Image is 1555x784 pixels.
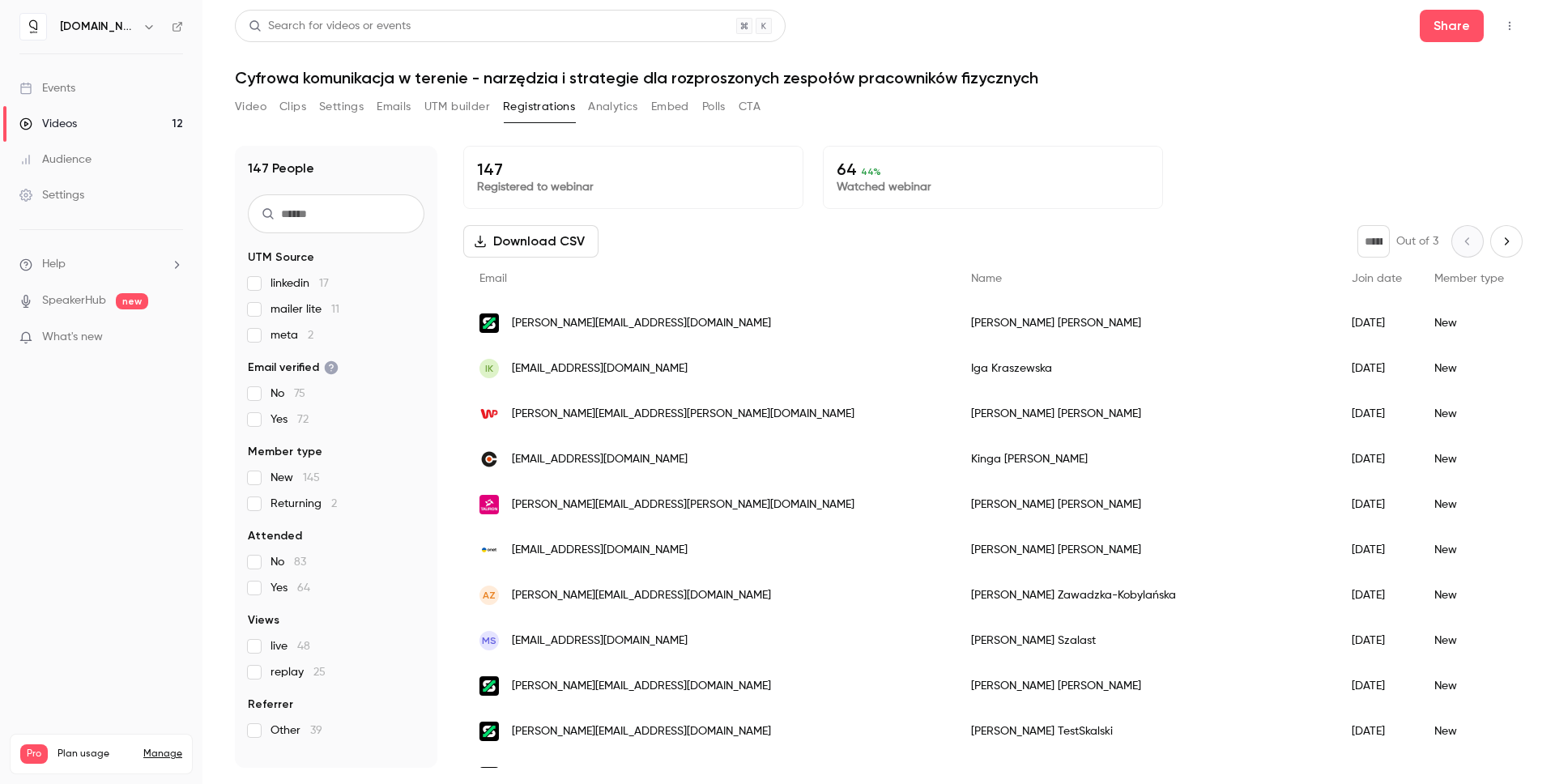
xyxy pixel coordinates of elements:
span: linkedin [271,275,329,292]
a: SpeakerHub [42,292,106,309]
div: New [1418,346,1520,391]
span: meta [271,327,313,343]
span: 17 [319,278,329,289]
span: UTM Source [248,249,314,266]
p: Watched webinar [837,179,1149,195]
span: Help [42,256,66,273]
button: Next page [1490,225,1523,258]
div: New [1418,663,1520,709]
button: Video [235,94,266,120]
img: tauron.pl [479,495,499,514]
span: Member type [1434,273,1504,284]
div: [PERSON_NAME] Szalast [955,618,1336,663]
button: UTM builder [424,94,490,120]
button: Emails [377,94,411,120]
div: Audience [19,151,92,168]
span: [EMAIL_ADDRESS][DOMAIN_NAME] [512,542,688,559]
span: MS [482,633,496,648]
div: Settings [19,187,84,203]
div: [DATE] [1336,346,1418,391]
button: Analytics [588,94,638,120]
span: live [271,638,310,654]
span: mailer lite [271,301,339,317]
span: 83 [294,556,306,568]
button: Download CSV [463,225,599,258]
div: [DATE] [1336,663,1418,709]
div: New [1418,709,1520,754]
span: Name [971,273,1002,284]
span: [PERSON_NAME][EMAIL_ADDRESS][DOMAIN_NAME] [512,678,771,695]
button: Settings [319,94,364,120]
h1: Cyfrowa komunikacja w terenie - narzędzia i strategie dla rozproszonych zespołów pracowników fizy... [235,68,1523,87]
span: AZ [483,588,496,603]
span: Views [248,612,279,628]
span: 11 [331,304,339,315]
p: 147 [477,160,790,179]
span: Member type [248,444,322,460]
img: vp.pl [479,540,499,560]
div: Videos [19,116,77,132]
img: skalskigrowth.com [479,676,499,696]
div: New [1418,300,1520,346]
a: Manage [143,748,182,761]
div: [DATE] [1336,391,1418,437]
h1: 147 People [248,159,314,178]
span: [PERSON_NAME][EMAIL_ADDRESS][DOMAIN_NAME] [512,587,771,604]
img: coloursfactory.pl [479,450,499,469]
span: New [271,470,320,486]
span: 2 [308,330,313,341]
button: Share [1420,10,1484,42]
button: Clips [279,94,306,120]
span: Referrer [248,697,293,713]
div: [PERSON_NAME] TestSkalski [955,709,1336,754]
span: [PERSON_NAME][EMAIL_ADDRESS][PERSON_NAME][DOMAIN_NAME] [512,406,854,423]
span: Returning [271,496,337,512]
div: [DATE] [1336,482,1418,527]
span: Yes [271,580,310,596]
span: 48 [297,641,310,652]
div: [DATE] [1336,527,1418,573]
span: Pro [20,744,48,764]
img: skalskigrowth.com [479,313,499,333]
div: Kinga [PERSON_NAME] [955,437,1336,482]
span: Plan usage [58,748,134,761]
span: 25 [313,667,326,678]
span: Join date [1352,273,1402,284]
span: 44 % [861,166,881,177]
p: Out of 3 [1396,233,1438,249]
img: wp.pl [479,404,499,424]
button: CTA [739,94,760,120]
span: Attended [248,528,302,544]
button: Registrations [503,94,575,120]
div: [PERSON_NAME] [PERSON_NAME] [955,482,1336,527]
div: [DATE] [1336,618,1418,663]
span: 2 [331,498,337,509]
div: [PERSON_NAME] [PERSON_NAME] [955,391,1336,437]
div: [PERSON_NAME] [PERSON_NAME] [955,300,1336,346]
span: [EMAIL_ADDRESS][DOMAIN_NAME] [512,360,688,377]
span: [PERSON_NAME][EMAIL_ADDRESS][DOMAIN_NAME] [512,723,771,740]
button: Polls [702,94,726,120]
section: facet-groups [248,249,424,739]
div: [PERSON_NAME] [PERSON_NAME] [955,527,1336,573]
div: New [1418,437,1520,482]
span: What's new [42,329,103,346]
div: New [1418,482,1520,527]
span: Yes [271,411,309,428]
span: [EMAIL_ADDRESS][DOMAIN_NAME] [512,451,688,468]
div: [PERSON_NAME] Zawadzka-Kobylańska [955,573,1336,618]
span: Email verified [248,360,339,376]
div: [DATE] [1336,300,1418,346]
button: Top Bar Actions [1497,13,1523,39]
div: New [1418,573,1520,618]
span: new [116,293,148,309]
div: [DATE] [1336,437,1418,482]
span: Other [271,722,322,739]
div: Iga Kraszewska [955,346,1336,391]
span: IK [485,361,493,376]
span: 39 [310,725,322,736]
span: replay [271,664,326,680]
span: 145 [303,472,320,484]
span: [PERSON_NAME][EMAIL_ADDRESS][DOMAIN_NAME] [512,315,771,332]
div: [PERSON_NAME] [PERSON_NAME] [955,663,1336,709]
